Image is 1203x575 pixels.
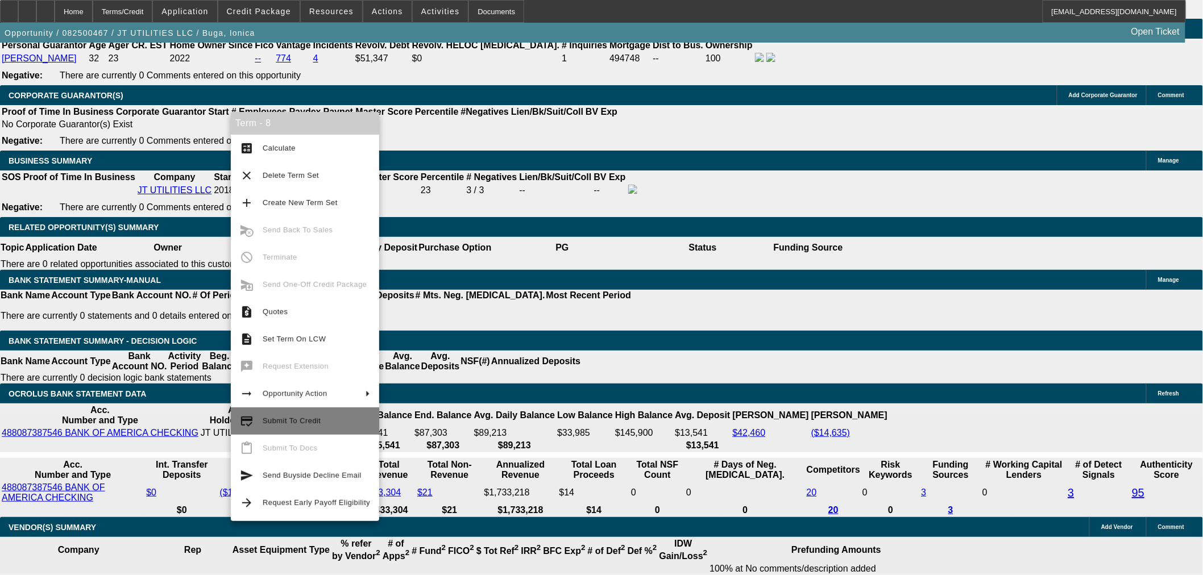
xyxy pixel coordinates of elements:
[733,428,766,438] a: $42,460
[1,106,114,118] th: Proof of Time In Business
[766,53,775,62] img: linkedin-icon.png
[594,184,627,197] td: --
[376,549,380,557] sup: 2
[474,405,556,426] th: Avg. Daily Balance
[806,459,861,481] th: Competitors
[1158,390,1179,397] span: Refresh
[414,440,472,451] th: $87,303
[470,544,474,552] sup: 2
[208,107,229,116] b: Start
[674,427,731,439] td: $13,541
[561,52,608,65] td: 1
[146,459,218,481] th: Int. Transfer Deposits
[263,335,326,343] span: Set Term On LCW
[168,351,202,372] th: Activity Period
[418,237,492,259] th: Purchase Option
[421,7,460,16] span: Activities
[263,307,288,316] span: Quotes
[263,144,296,152] span: Calculate
[363,505,416,516] th: $433,304
[755,53,764,62] img: facebook-icon.png
[948,505,953,515] a: 3
[652,52,704,65] td: --
[1067,459,1130,481] th: # of Detect Signals
[2,428,198,438] a: 488087387546 BANK OF AMERICA CHECKING
[546,290,632,301] th: Most Recent Period
[263,389,327,398] span: Opportunity Action
[1,405,199,426] th: Acc. Number and Type
[345,237,418,259] th: Security Deposit
[240,141,254,155] mat-icon: calculate
[511,107,583,116] b: Lien/Bk/Suit/Coll
[240,496,254,510] mat-icon: arrow_forward
[153,1,217,22] button: Application
[686,505,805,516] th: 0
[417,459,482,481] th: Total Non-Revenue
[705,52,753,65] td: 100
[355,427,413,439] td: $65,541
[828,505,839,515] a: 20
[9,523,96,532] span: VENDOR(S) SUMMARY
[421,185,464,195] div: 23
[628,185,637,194] img: facebook-icon.png
[417,488,433,497] a: $21
[518,184,592,197] td: --
[9,91,123,100] span: CORPORATE GUARANTOR(S)
[5,28,255,37] span: Opportunity / 082500467 / JT UTILITIES LLC / Buga, Ionica
[2,70,43,80] b: Negative:
[474,440,556,451] th: $89,213
[263,498,370,507] span: Request Early Payoff Eligibility
[594,172,626,182] b: BV Exp
[1158,92,1184,98] span: Comment
[255,53,261,63] a: --
[1158,157,1179,164] span: Manage
[1,311,631,321] p: There are currently 0 statements and 0 details entered on this opportunity
[653,40,703,50] b: Dist to Bus.
[219,505,306,516] th: ($116,938)
[200,427,275,439] td: JT UTILITIES LLC
[263,471,362,480] span: Send Buyside Decline Email
[460,351,491,372] th: NSF(#)
[355,405,413,426] th: Beg. Balance
[811,405,888,426] th: [PERSON_NAME]
[862,505,919,516] th: 0
[227,7,291,16] span: Credit Package
[484,505,558,516] th: $1,733,218
[476,546,519,556] b: $ Tot Ref
[240,169,254,182] mat-icon: clear
[706,40,753,50] b: Ownership
[615,405,673,426] th: High Balance
[60,70,301,80] span: There are currently 0 Comments entered on this opportunity
[559,505,630,516] th: $14
[154,172,196,182] b: Company
[562,40,607,50] b: # Inquiries
[108,52,168,65] td: 23
[301,1,362,22] button: Resources
[2,53,77,63] a: [PERSON_NAME]
[467,185,517,195] div: 3 / 3
[862,459,919,481] th: Risk Keywords
[276,53,291,63] a: 774
[811,428,851,438] a: ($14,635)
[412,546,446,556] b: # Fund
[355,52,410,65] td: $51,347
[240,414,254,428] mat-icon: credit_score
[544,546,586,556] b: BFC Exp
[588,546,625,556] b: # of Def
[355,440,413,451] th: $65,541
[686,482,805,503] td: 0
[116,107,206,116] b: Corporate Guarantor
[384,351,420,372] th: Avg. Balance
[415,290,546,301] th: # Mts. Neg. [MEDICAL_DATA].
[1127,22,1184,41] a: Open Ticket
[414,405,472,426] th: End. Balance
[674,405,731,426] th: Avg. Deposit
[263,416,321,425] span: Submit To Credit
[1,172,22,183] th: SOS
[161,7,208,16] span: Application
[9,389,146,398] span: OCROLUS BANK STATEMENT DATA
[421,172,464,182] b: Percentile
[213,184,235,197] td: 2018
[1132,486,1144,499] a: 95
[9,276,161,285] span: BANK STATEMENT SUMMARY-MANUAL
